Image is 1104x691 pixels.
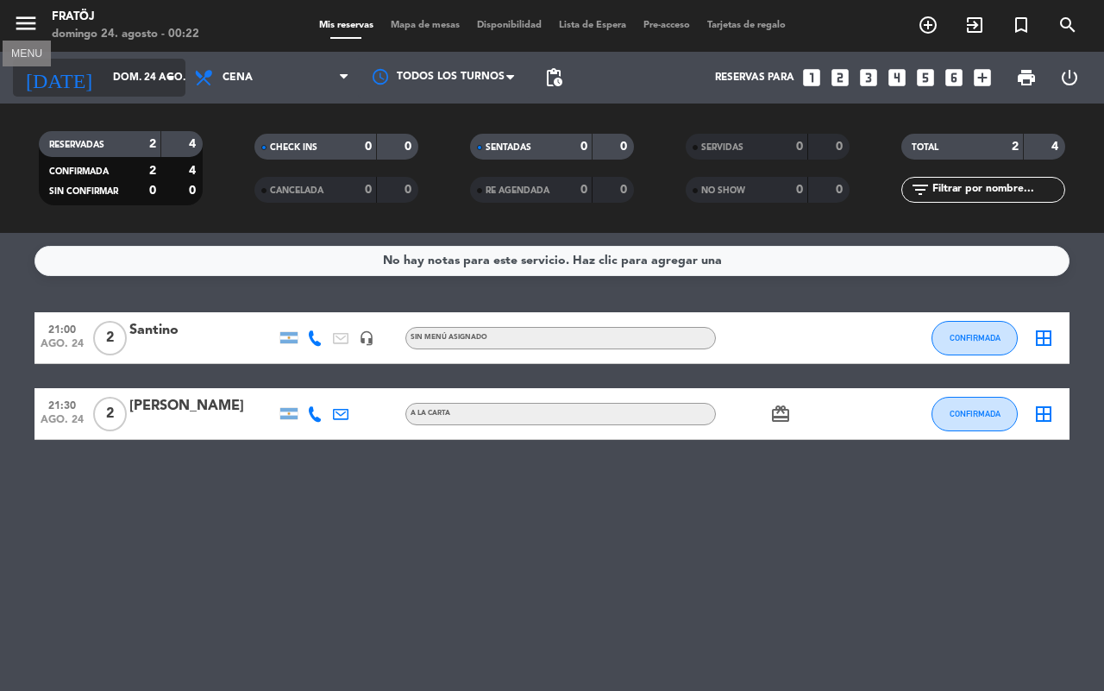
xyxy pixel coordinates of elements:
span: CONFIRMADA [49,167,109,176]
strong: 0 [796,141,803,153]
i: search [1057,15,1078,35]
span: ago. 24 [41,414,84,434]
div: LOG OUT [1048,52,1091,104]
i: looks_5 [914,66,937,89]
i: looks_two [829,66,851,89]
span: Tarjetas de regalo [699,21,794,30]
div: MENU [3,45,51,60]
i: turned_in_not [1011,15,1032,35]
i: card_giftcard [770,404,791,424]
strong: 0 [836,184,846,196]
span: 21:30 [41,394,84,414]
span: Lista de Espera [550,21,635,30]
strong: 0 [405,184,415,196]
span: CONFIRMADA [950,333,1000,342]
strong: 0 [796,184,803,196]
i: exit_to_app [964,15,985,35]
span: SENTADAS [486,143,531,152]
strong: 4 [189,138,199,150]
button: menu [13,10,39,42]
span: RE AGENDADA [486,186,549,195]
i: looks_6 [943,66,965,89]
strong: 0 [149,185,156,197]
strong: 0 [836,141,846,153]
div: [PERSON_NAME] [129,395,276,418]
i: menu [13,10,39,36]
span: Mis reservas [310,21,382,30]
input: Filtrar por nombre... [931,180,1064,199]
strong: 0 [365,141,372,153]
span: 2 [93,321,127,355]
span: Disponibilidad [468,21,550,30]
div: No hay notas para este servicio. Haz clic para agregar una [383,251,722,271]
i: add_box [971,66,994,89]
strong: 0 [580,141,587,153]
i: filter_list [910,179,931,200]
div: Fratöj [52,9,199,26]
i: looks_4 [886,66,908,89]
button: CONFIRMADA [931,321,1018,355]
strong: 0 [405,141,415,153]
span: TOTAL [912,143,938,152]
span: Pre-acceso [635,21,699,30]
span: 21:00 [41,318,84,338]
button: CONFIRMADA [931,397,1018,431]
strong: 2 [149,165,156,177]
span: SERVIDAS [701,143,743,152]
i: [DATE] [13,59,104,97]
span: CONFIRMADA [950,409,1000,418]
span: Mapa de mesas [382,21,468,30]
span: Sin menú asignado [411,334,487,341]
strong: 2 [149,138,156,150]
strong: 4 [189,165,199,177]
strong: 0 [620,184,630,196]
span: CANCELADA [270,186,323,195]
i: headset_mic [359,330,374,346]
i: border_all [1033,404,1054,424]
strong: 2 [1012,141,1019,153]
i: power_settings_new [1059,67,1080,88]
i: looks_3 [857,66,880,89]
span: 2 [93,397,127,431]
strong: 4 [1051,141,1062,153]
i: border_all [1033,328,1054,349]
span: A LA CARTA [411,410,450,417]
i: looks_one [800,66,823,89]
strong: 0 [620,141,630,153]
div: domingo 24. agosto - 00:22 [52,26,199,43]
i: add_circle_outline [918,15,938,35]
span: RESERVADAS [49,141,104,149]
div: Santino [129,319,276,342]
i: arrow_drop_down [160,67,181,88]
span: SIN CONFIRMAR [49,187,118,196]
strong: 0 [365,184,372,196]
span: Cena [223,72,253,84]
span: print [1016,67,1037,88]
span: ago. 24 [41,338,84,358]
strong: 0 [189,185,199,197]
span: Reservas para [715,72,794,84]
span: pending_actions [543,67,564,88]
strong: 0 [580,184,587,196]
span: NO SHOW [701,186,745,195]
span: CHECK INS [270,143,317,152]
